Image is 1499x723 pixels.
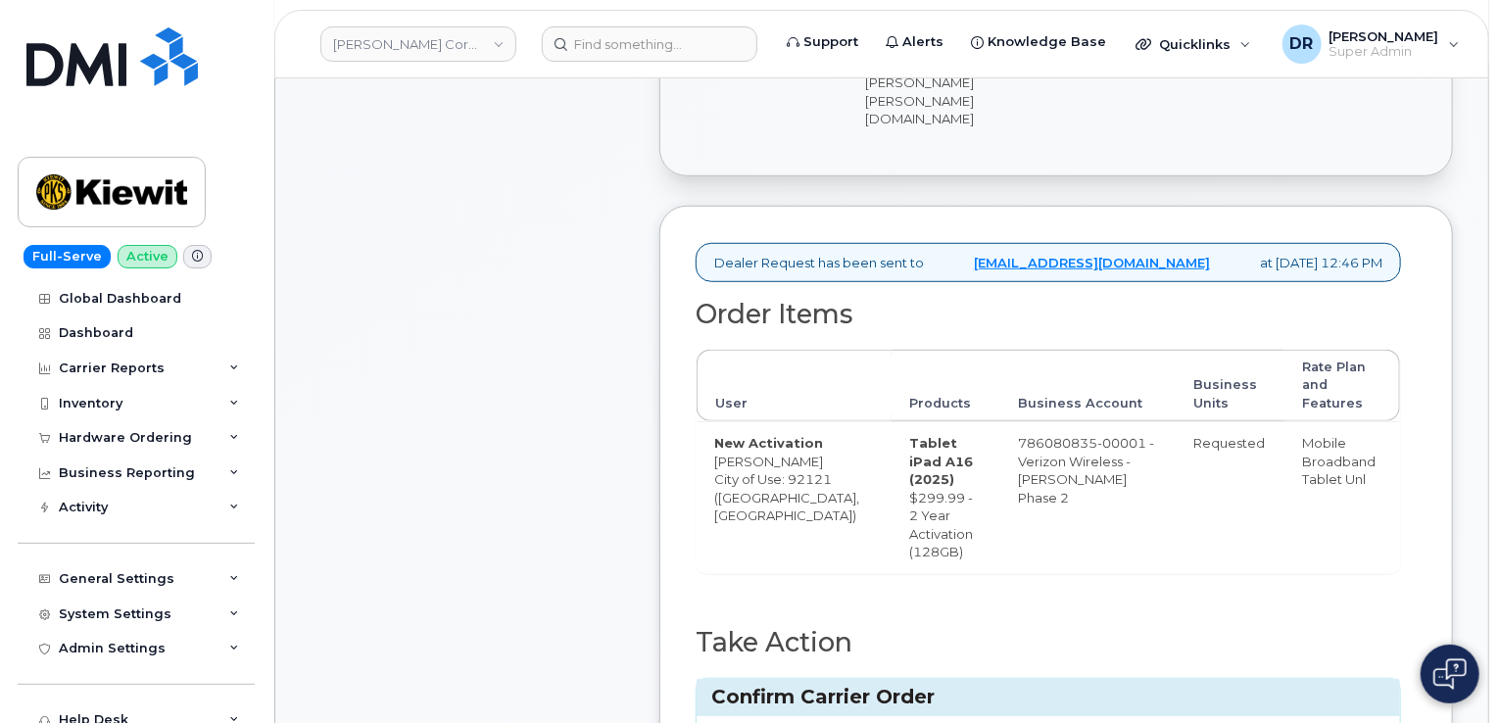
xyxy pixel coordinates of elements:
[697,350,892,421] th: User
[1122,24,1265,64] div: Quicklinks
[696,628,1401,657] h2: Take Action
[1194,435,1266,451] span: Requested
[1330,28,1439,44] span: [PERSON_NAME]
[974,254,1210,272] a: [EMAIL_ADDRESS][DOMAIN_NAME]
[711,684,1385,710] h3: Confirm Carrier Order
[696,243,1401,283] div: Dealer Request has been sent to at [DATE] 12:46 PM
[957,23,1120,62] a: Knowledge Base
[1000,350,1177,421] th: Business Account
[1177,350,1285,421] th: Business Units
[1269,24,1474,64] div: Dori Ripley
[909,435,973,487] strong: Tablet iPad A16 (2025)
[1433,658,1467,690] img: Open chat
[773,23,872,62] a: Support
[1284,350,1400,421] th: Rate Plan and Features
[697,421,892,573] td: [PERSON_NAME] City of Use: 92121 ([GEOGRAPHIC_DATA], [GEOGRAPHIC_DATA])
[696,300,1401,329] h2: Order Items
[1290,32,1314,56] span: DR
[1159,36,1231,52] span: Quicklinks
[320,26,516,62] a: Kiewit Corporation
[988,32,1106,52] span: Knowledge Base
[542,26,757,62] input: Find something...
[1284,421,1400,573] td: Mobile Broadband Tablet Unl
[892,421,1000,573] td: $299.99 - 2 Year Activation (128GB)
[902,32,943,52] span: Alerts
[1000,421,1177,573] td: 786080835-00001 - Verizon Wireless - [PERSON_NAME] Phase 2
[872,23,957,62] a: Alerts
[1330,44,1439,60] span: Super Admin
[892,350,1000,421] th: Products
[803,32,858,52] span: Support
[714,435,823,451] strong: New Activation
